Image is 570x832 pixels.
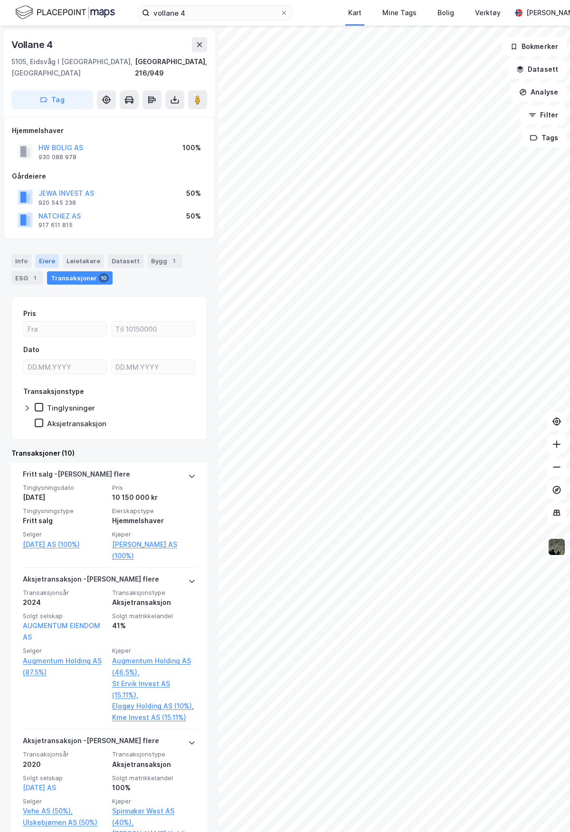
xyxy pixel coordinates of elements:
[112,712,196,723] a: Kme Invest AS (15.11%)
[23,774,106,782] span: Solgt selskap
[38,221,73,229] div: 917 611 815
[23,805,106,817] a: Vehe AS (50%),
[112,678,196,701] a: St Ervik Invest AS (15.11%),
[38,199,76,207] div: 920 545 238
[35,254,59,268] div: Eiere
[108,254,143,268] div: Datasett
[521,105,566,124] button: Filter
[112,492,196,503] div: 10 150 000 kr
[23,655,106,678] a: Augmentum Holding AS (87.5%)
[23,759,106,770] div: 2020
[112,655,196,678] a: Augmentum Holding AS (46.5%),
[23,735,159,750] div: Aksjetransaksjon - [PERSON_NAME] flere
[11,90,93,109] button: Tag
[112,589,196,597] span: Transaksjonstype
[12,125,207,136] div: Hjemmelshaver
[23,647,106,655] span: Selger
[15,4,115,21] img: logo.f888ab2527a4732fd821a326f86c7f29.svg
[23,308,36,319] div: Pris
[23,574,159,589] div: Aksjetransaksjon - [PERSON_NAME] flere
[182,142,201,153] div: 100%
[23,469,130,484] div: Fritt salg - [PERSON_NAME] flere
[112,515,196,526] div: Hjemmelshaver
[23,797,106,805] span: Selger
[112,507,196,515] span: Eierskapstype
[502,37,566,56] button: Bokmerker
[11,254,31,268] div: Info
[23,784,56,792] a: [DATE] AS
[23,492,106,503] div: [DATE]
[63,254,104,268] div: Leietakere
[522,786,570,832] div: Kontrollprogram for chat
[548,538,566,556] img: 9k=
[47,271,113,285] div: Transaksjoner
[24,322,107,336] input: Fra
[38,153,76,161] div: 930 088 978
[47,403,95,412] div: Tinglysninger
[112,700,196,712] a: Elogøy Holding AS (10%),
[112,647,196,655] span: Kjøper
[112,805,196,828] a: Spinnaker West AS (40%),
[23,484,106,492] span: Tinglysningsdato
[23,817,106,828] a: Ulskebjørnen AS (50%)
[23,589,106,597] span: Transaksjonsår
[186,188,201,199] div: 50%
[522,128,566,147] button: Tags
[147,254,182,268] div: Bygg
[23,507,106,515] span: Tinglysningstype
[24,360,107,374] input: DD.MM.YYYY
[508,60,566,79] button: Datasett
[135,56,207,79] div: [GEOGRAPHIC_DATA], 216/949
[112,530,196,538] span: Kjøper
[112,774,196,782] span: Solgt matrikkelandel
[30,273,39,283] div: 1
[23,612,106,620] span: Solgt selskap
[112,620,196,631] div: 41%
[112,597,196,608] div: Aksjetransaksjon
[112,484,196,492] span: Pris
[112,539,196,562] a: [PERSON_NAME] AS (100%)
[437,7,454,19] div: Bolig
[11,37,55,52] div: Vollane 4
[11,271,43,285] div: ESG
[23,386,84,397] div: Transaksjonstype
[112,797,196,805] span: Kjøper
[11,448,207,459] div: Transaksjoner (10)
[475,7,501,19] div: Verktøy
[112,750,196,758] span: Transaksjonstype
[99,273,109,283] div: 10
[23,622,100,641] a: AUGMENTUM EIENDOM AS
[150,6,280,20] input: Søk på adresse, matrikkel, gårdeiere, leietakere eller personer
[348,7,361,19] div: Kart
[382,7,417,19] div: Mine Tags
[23,530,106,538] span: Selger
[522,786,570,832] iframe: Chat Widget
[47,419,106,428] div: Aksjetransaksjon
[112,759,196,770] div: Aksjetransaksjon
[186,210,201,222] div: 50%
[23,597,106,608] div: 2024
[112,782,196,794] div: 100%
[112,612,196,620] span: Solgt matrikkelandel
[23,750,106,758] span: Transaksjonsår
[12,171,207,182] div: Gårdeiere
[511,83,566,102] button: Analyse
[169,256,179,266] div: 1
[11,56,135,79] div: 5105, Eidsvåg I [GEOGRAPHIC_DATA], [GEOGRAPHIC_DATA]
[112,322,195,336] input: Til 10150000
[23,515,106,526] div: Fritt salg
[23,344,39,355] div: Dato
[112,360,195,374] input: DD.MM.YYYY
[23,539,106,550] a: [DATE] AS (100%)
